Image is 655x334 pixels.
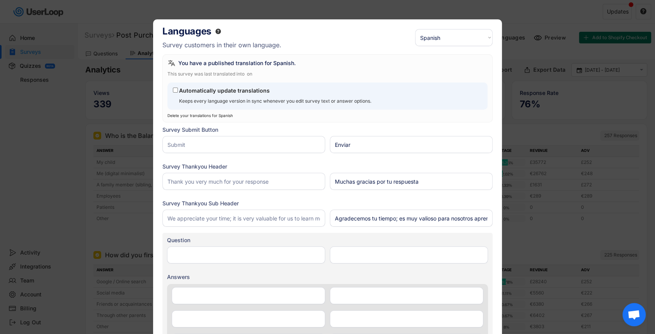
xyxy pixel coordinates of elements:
[622,303,646,326] div: Chat abierto
[162,199,239,207] div: Survey Thankyou Sub Header
[178,60,296,67] h6: You have a published translation for Spanish.
[179,87,270,94] label: Automatically update translations
[167,71,488,77] div: This survey was last translated into on
[167,114,233,117] div: Delete your translations for Spanish
[162,40,415,50] h6: Survey customers in their own language.
[162,126,218,134] div: Survey Submit Button
[162,162,227,170] div: Survey Thankyou Header
[162,26,211,37] h4: Languages
[167,273,190,281] div: Answers
[179,98,499,104] div: Keeps every language version in sync whenever you edit survey text or answer options.
[215,28,221,34] text: 
[167,236,190,244] div: Question
[215,28,221,34] button: 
